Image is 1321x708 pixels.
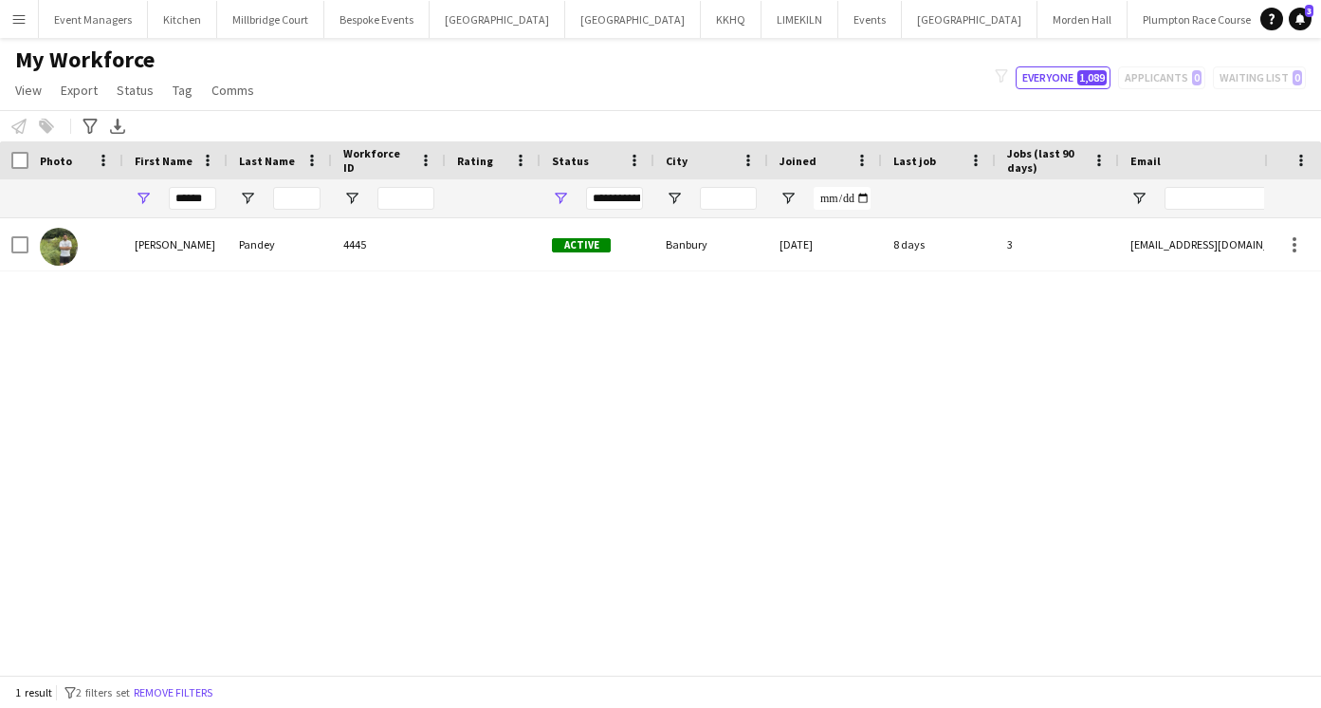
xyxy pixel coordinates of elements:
[666,154,688,168] span: City
[814,187,871,210] input: Joined Filter Input
[148,1,217,38] button: Kitchen
[565,1,701,38] button: [GEOGRAPHIC_DATA]
[15,46,155,74] span: My Workforce
[882,218,996,270] div: 8 days
[1128,1,1267,38] button: Plumpton Race Course
[204,78,262,102] a: Comms
[40,154,72,168] span: Photo
[654,218,768,270] div: Banbury
[1077,70,1107,85] span: 1,089
[39,1,148,38] button: Event Managers
[996,218,1119,270] div: 3
[666,190,683,207] button: Open Filter Menu
[780,154,816,168] span: Joined
[228,218,332,270] div: Pandey
[61,82,98,99] span: Export
[106,115,129,138] app-action-btn: Export XLSX
[76,685,130,699] span: 2 filters set
[552,238,611,252] span: Active
[273,187,321,210] input: Last Name Filter Input
[1130,190,1147,207] button: Open Filter Menu
[173,82,193,99] span: Tag
[40,228,78,266] img: Basant Pandey
[169,187,216,210] input: First Name Filter Input
[457,154,493,168] span: Rating
[1289,8,1312,30] a: 3
[15,82,42,99] span: View
[1130,154,1161,168] span: Email
[701,1,761,38] button: KKHQ
[343,146,412,175] span: Workforce ID
[109,78,161,102] a: Status
[430,1,565,38] button: [GEOGRAPHIC_DATA]
[53,78,105,102] a: Export
[1007,146,1085,175] span: Jobs (last 90 days)
[902,1,1037,38] button: [GEOGRAPHIC_DATA]
[552,154,589,168] span: Status
[768,218,882,270] div: [DATE]
[324,1,430,38] button: Bespoke Events
[552,190,569,207] button: Open Filter Menu
[1037,1,1128,38] button: Morden Hall
[8,78,49,102] a: View
[239,154,295,168] span: Last Name
[211,82,254,99] span: Comms
[239,190,256,207] button: Open Filter Menu
[79,115,101,138] app-action-btn: Advanced filters
[217,1,324,38] button: Millbridge Court
[117,82,154,99] span: Status
[1016,66,1110,89] button: Everyone1,089
[700,187,757,210] input: City Filter Input
[165,78,200,102] a: Tag
[780,190,797,207] button: Open Filter Menu
[893,154,936,168] span: Last job
[135,154,193,168] span: First Name
[123,218,228,270] div: [PERSON_NAME]
[332,218,446,270] div: 4445
[343,190,360,207] button: Open Filter Menu
[1305,5,1313,17] span: 3
[377,187,434,210] input: Workforce ID Filter Input
[135,190,152,207] button: Open Filter Menu
[838,1,902,38] button: Events
[130,682,216,703] button: Remove filters
[761,1,838,38] button: LIMEKILN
